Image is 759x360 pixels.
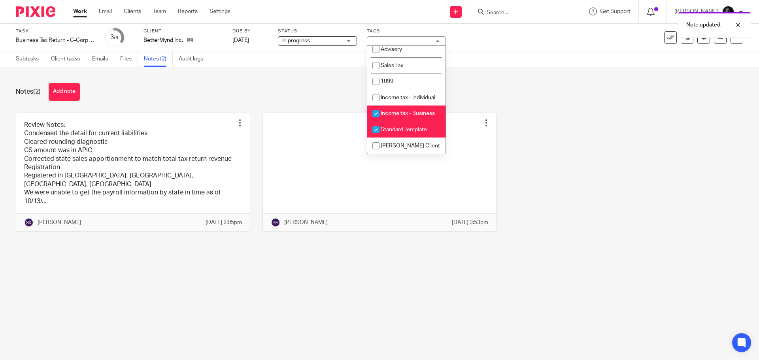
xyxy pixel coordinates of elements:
[16,51,45,67] a: Subtasks
[143,28,223,34] label: Client
[124,8,141,15] a: Clients
[24,218,34,227] img: svg%3E
[381,63,403,68] span: Sales Tax
[16,88,41,96] h1: Notes
[33,89,41,95] span: (2)
[232,38,249,43] span: [DATE]
[381,47,402,52] span: Advisory
[381,127,427,132] span: Standard Template
[73,8,87,15] a: Work
[278,28,357,34] label: Status
[38,219,81,226] p: [PERSON_NAME]
[51,51,86,67] a: Client tasks
[206,219,242,226] p: [DATE] 2:05pm
[452,219,488,226] p: [DATE] 3:53pm
[381,95,435,100] span: Income tax - Individual
[178,8,198,15] a: Reports
[282,38,310,43] span: In progress
[381,111,435,116] span: Income tax - Business
[210,8,230,15] a: Settings
[686,21,721,29] p: Note updated.
[381,79,393,84] span: 1099
[16,28,95,34] label: Task
[99,8,112,15] a: Email
[367,28,446,34] label: Tags
[153,8,166,15] a: Team
[144,51,173,67] a: Notes (2)
[284,219,328,226] p: [PERSON_NAME]
[16,36,95,44] div: Business Tax Return - C-Corp - On Extension
[92,51,114,67] a: Emails
[232,28,268,34] label: Due by
[381,143,440,149] span: [PERSON_NAME] Client
[271,218,280,227] img: svg%3E
[722,6,734,18] img: Chris.jpg
[120,51,138,67] a: Files
[49,83,80,101] button: Add note
[143,36,183,44] p: BetterMynd Inc.
[179,51,209,67] a: Audit logs
[114,36,118,40] small: /9
[110,33,118,42] div: 3
[16,6,55,17] img: Pixie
